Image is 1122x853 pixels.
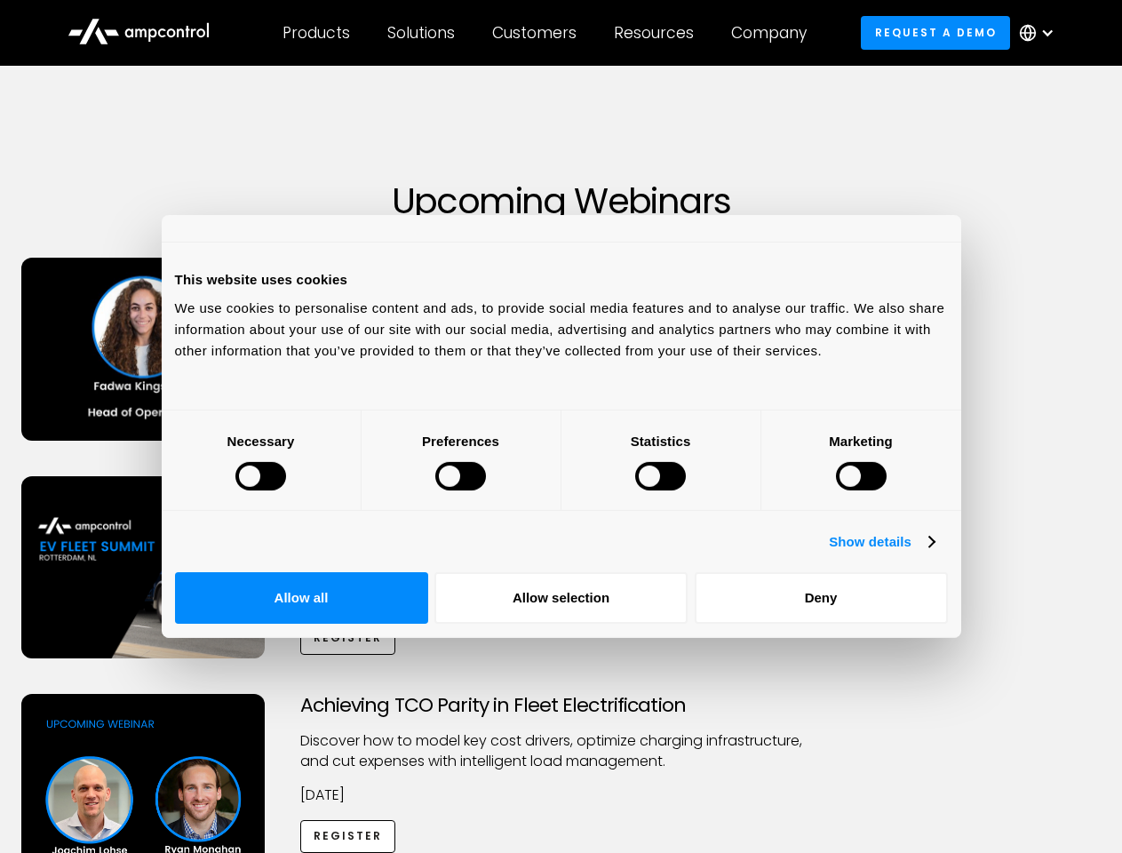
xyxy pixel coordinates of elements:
[422,433,499,448] strong: Preferences
[614,23,694,43] div: Resources
[861,16,1010,49] a: Request a demo
[21,179,1102,222] h1: Upcoming Webinars
[227,433,295,448] strong: Necessary
[175,269,948,291] div: This website uses cookies
[492,23,577,43] div: Customers
[631,433,691,448] strong: Statistics
[300,820,396,853] a: Register
[434,572,688,624] button: Allow selection
[282,23,350,43] div: Products
[829,433,893,448] strong: Marketing
[175,297,948,361] div: We use cookies to personalise content and ads, to provide social media features and to analyse ou...
[387,23,455,43] div: Solutions
[731,23,807,43] div: Company
[175,572,428,624] button: Allow all
[300,694,823,717] h3: Achieving TCO Parity in Fleet Electrification
[695,572,948,624] button: Deny
[300,731,823,771] p: Discover how to model key cost drivers, optimize charging infrastructure, and cut expenses with i...
[829,531,934,553] a: Show details
[300,622,396,655] a: Register
[300,785,823,805] p: [DATE]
